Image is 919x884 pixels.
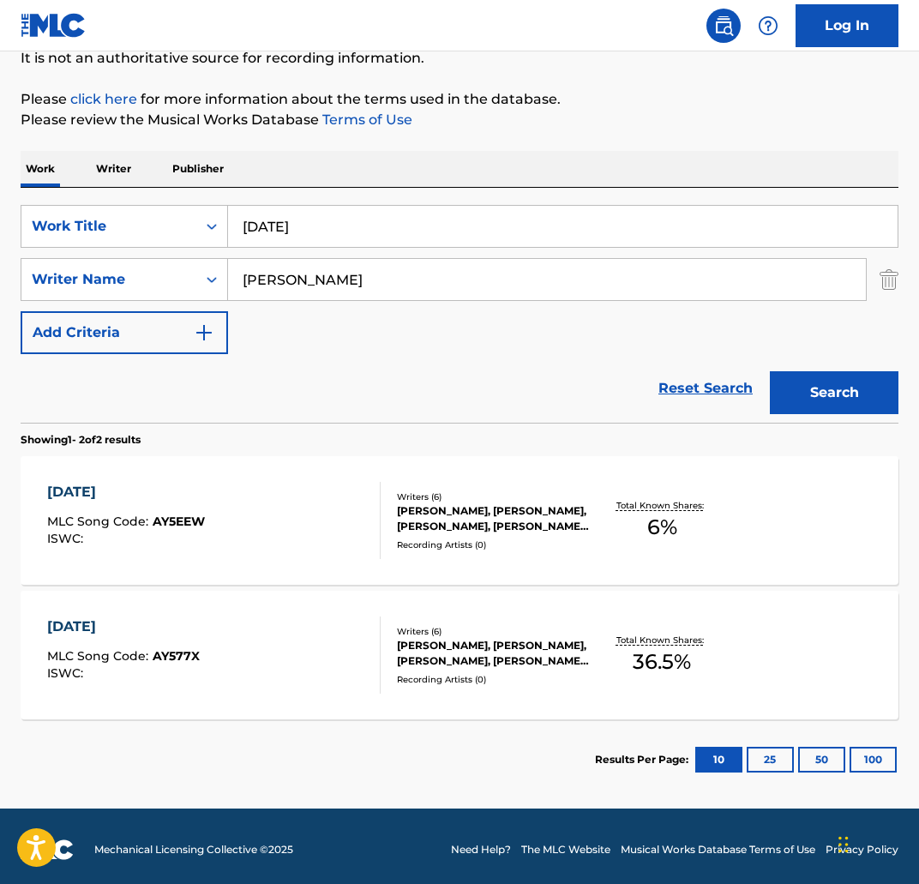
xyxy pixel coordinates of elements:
a: Public Search [706,9,741,43]
p: Publisher [167,151,229,187]
span: MLC Song Code : [47,648,153,664]
img: help [758,15,778,36]
iframe: Chat Widget [833,802,919,884]
div: [PERSON_NAME], [PERSON_NAME], [PERSON_NAME], [PERSON_NAME], [PERSON_NAME] [PERSON_NAME], [PERSON_... [397,503,589,534]
span: 36.5 % [633,646,691,677]
div: [DATE] [47,482,205,502]
a: click here [70,91,137,107]
img: Delete Criterion [880,258,898,301]
button: 10 [695,747,742,773]
a: Musical Works Database Terms of Use [621,842,815,857]
form: Search Form [21,205,898,423]
div: Writers ( 6 ) [397,625,589,638]
a: Terms of Use [319,111,412,128]
a: The MLC Website [521,842,610,857]
button: Search [770,371,898,414]
img: 9d2ae6d4665cec9f34b9.svg [194,322,214,343]
span: ISWC : [47,531,87,546]
div: Recording Artists ( 0 ) [397,538,589,551]
p: Writer [91,151,136,187]
p: Total Known Shares: [616,499,708,512]
div: Writer Name [32,269,186,290]
p: It is not an authoritative source for recording information. [21,48,898,69]
div: Writers ( 6 ) [397,490,589,503]
a: Need Help? [451,842,511,857]
a: [DATE]MLC Song Code:AY577XISWC:Writers (6)[PERSON_NAME], [PERSON_NAME], [PERSON_NAME], [PERSON_NA... [21,591,898,719]
div: Recording Artists ( 0 ) [397,673,589,686]
span: ISWC : [47,665,87,681]
p: Showing 1 - 2 of 2 results [21,432,141,448]
p: Results Per Page: [595,752,693,767]
a: Log In [796,4,898,47]
div: Help [751,9,785,43]
a: [DATE]MLC Song Code:AY5EEWISWC:Writers (6)[PERSON_NAME], [PERSON_NAME], [PERSON_NAME], [PERSON_NA... [21,456,898,585]
span: AY577X [153,648,200,664]
p: Please for more information about the terms used in the database. [21,89,898,110]
p: Total Known Shares: [616,634,708,646]
a: Reset Search [650,370,761,407]
div: [DATE] [47,616,200,637]
img: MLC Logo [21,13,87,38]
div: Drag [838,819,849,870]
div: Work Title [32,216,186,237]
span: 6 % [647,512,677,543]
div: [PERSON_NAME], [PERSON_NAME], [PERSON_NAME], [PERSON_NAME], [PERSON_NAME] [PERSON_NAME], [PERSON_... [397,638,589,669]
button: 50 [798,747,845,773]
p: Work [21,151,60,187]
span: MLC Song Code : [47,514,153,529]
span: Mechanical Licensing Collective © 2025 [94,842,293,857]
button: 100 [850,747,897,773]
button: Add Criteria [21,311,228,354]
button: 25 [747,747,794,773]
img: search [713,15,734,36]
p: Please review the Musical Works Database [21,110,898,130]
span: AY5EEW [153,514,205,529]
a: Privacy Policy [826,842,898,857]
